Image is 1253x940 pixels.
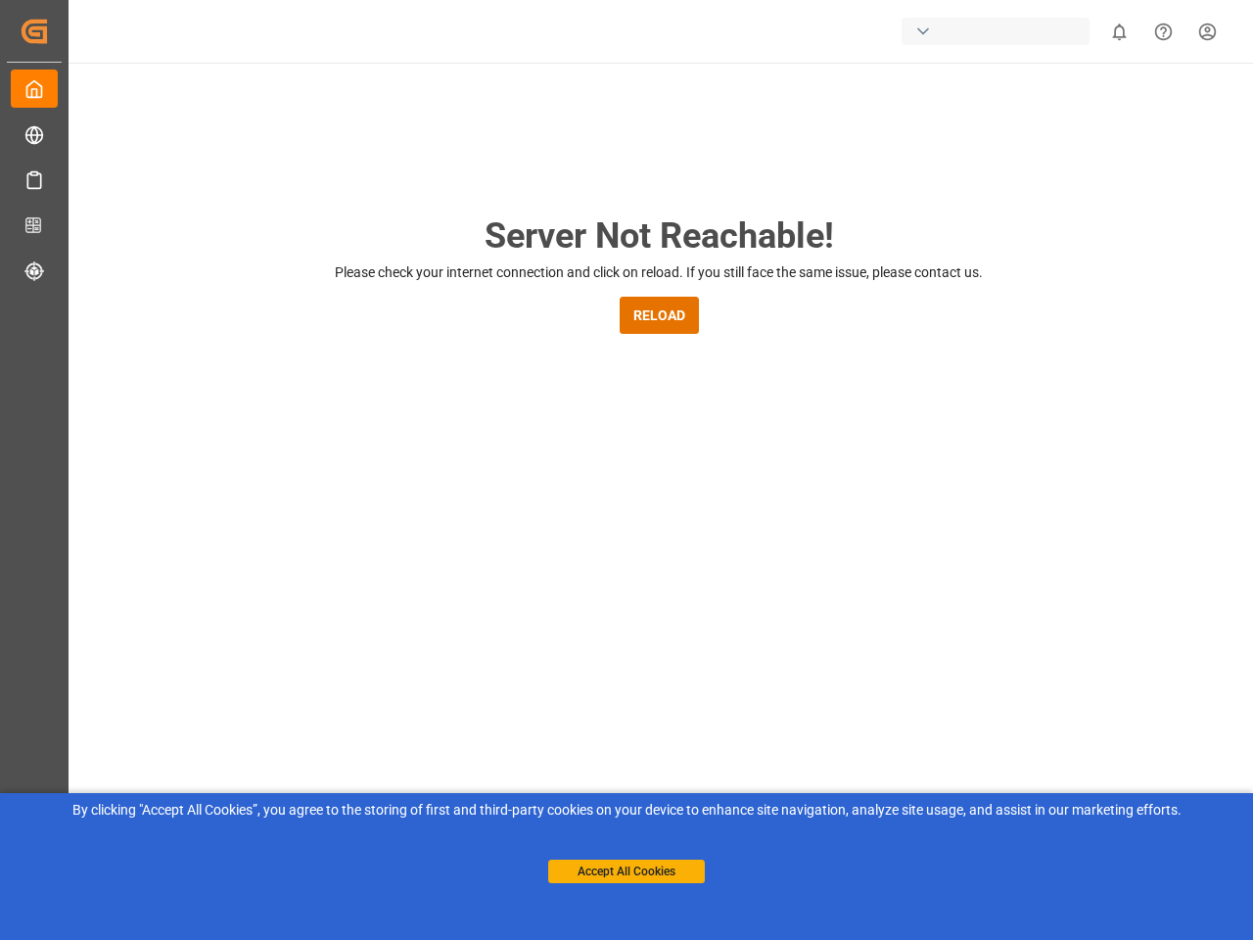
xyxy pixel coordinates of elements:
p: Please check your internet connection and click on reload. If you still face the same issue, plea... [335,262,983,283]
div: By clicking "Accept All Cookies”, you agree to the storing of first and third-party cookies on yo... [14,800,1239,821]
button: Accept All Cookies [548,860,705,883]
h2: Server Not Reachable! [485,210,834,262]
button: Help Center [1141,10,1185,54]
button: show 0 new notifications [1097,10,1141,54]
button: RELOAD [620,297,699,334]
